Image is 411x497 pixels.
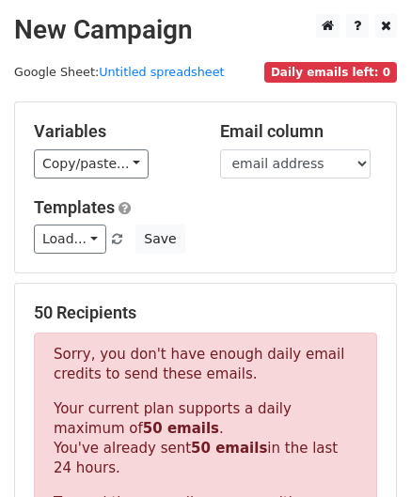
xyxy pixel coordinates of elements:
iframe: Chat Widget [317,407,411,497]
a: Load... [34,225,106,254]
span: Daily emails left: 0 [264,62,397,83]
h5: Email column [220,121,378,142]
a: Untitled spreadsheet [99,65,224,79]
a: Daily emails left: 0 [264,65,397,79]
p: Your current plan supports a daily maximum of . You've already sent in the last 24 hours. [54,399,357,478]
a: Copy/paste... [34,149,149,179]
h5: 50 Recipients [34,303,377,323]
p: Sorry, you don't have enough daily email credits to send these emails. [54,345,357,384]
button: Save [135,225,184,254]
h2: New Campaign [14,14,397,46]
h5: Variables [34,121,192,142]
strong: 50 emails [143,420,219,437]
a: Templates [34,197,115,217]
small: Google Sheet: [14,65,225,79]
strong: 50 emails [191,440,267,457]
